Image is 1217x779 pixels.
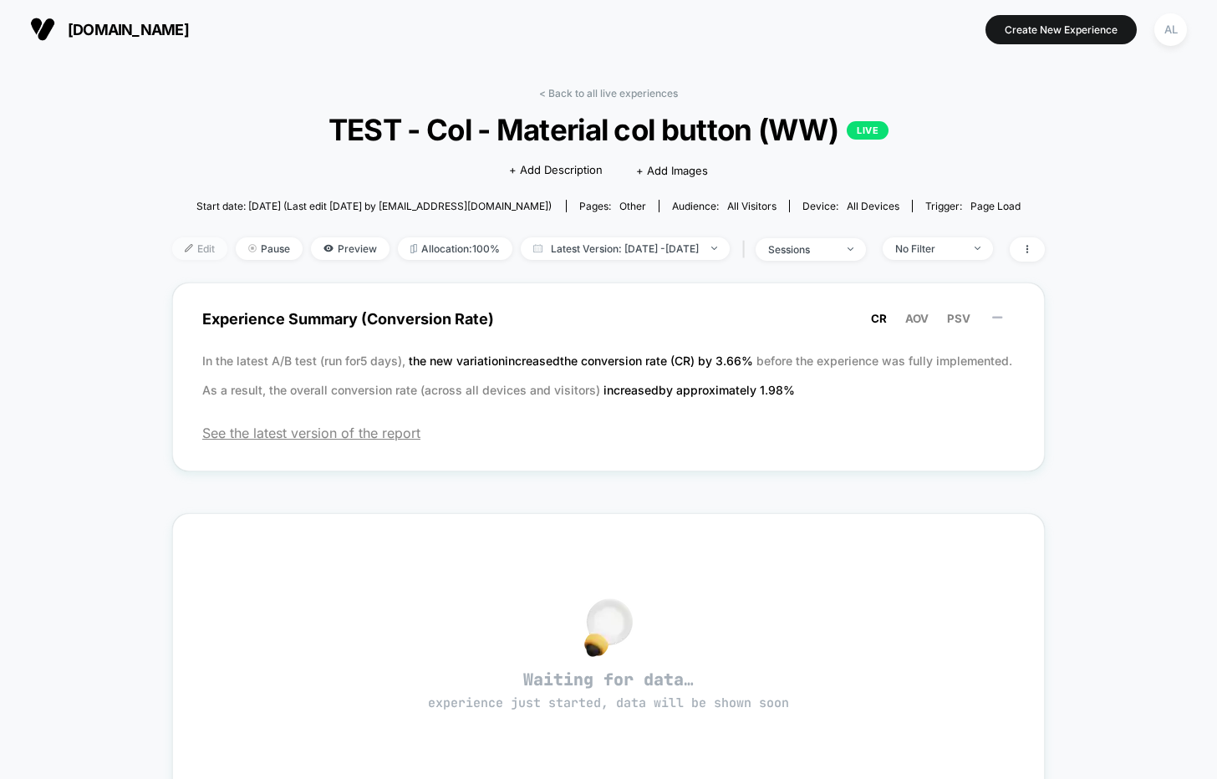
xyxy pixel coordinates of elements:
[947,312,970,325] span: PSV
[672,200,777,212] div: Audience:
[711,247,717,250] img: end
[202,346,1015,405] p: In the latest A/B test (run for 5 days), before the experience was fully implemented. As a result...
[985,15,1137,44] button: Create New Experience
[216,112,1001,147] span: TEST - Col - Material col button (WW)
[970,200,1021,212] span: Page Load
[768,243,835,256] div: sessions
[185,244,193,252] img: edit
[847,200,899,212] span: all devices
[727,200,777,212] span: All Visitors
[925,200,1021,212] div: Trigger:
[409,354,756,368] span: the new variation increased the conversion rate (CR) by 3.66 %
[738,237,756,262] span: |
[25,16,194,43] button: [DOMAIN_NAME]
[942,311,975,326] button: PSV
[619,200,646,212] span: other
[789,200,912,212] span: Device:
[398,237,512,260] span: Allocation: 100%
[172,237,227,260] span: Edit
[202,669,1015,712] span: Waiting for data…
[202,425,1015,441] span: See the latest version of the report
[1154,13,1187,46] div: AL
[584,598,633,657] img: no_data
[579,200,646,212] div: Pages:
[539,87,678,99] a: < Back to all live experiences
[248,244,257,252] img: end
[533,244,542,252] img: calendar
[975,247,980,250] img: end
[236,237,303,260] span: Pause
[68,21,189,38] span: [DOMAIN_NAME]
[30,17,55,42] img: Visually logo
[900,311,934,326] button: AOV
[1149,13,1192,47] button: AL
[428,695,789,711] span: experience just started, data will be shown soon
[848,247,853,251] img: end
[509,162,603,179] span: + Add Description
[871,312,887,325] span: CR
[311,237,390,260] span: Preview
[603,383,795,397] span: increased by approximately 1.98 %
[410,244,417,253] img: rebalance
[895,242,962,255] div: No Filter
[196,200,552,212] span: Start date: [DATE] (Last edit [DATE] by [EMAIL_ADDRESS][DOMAIN_NAME])
[905,312,929,325] span: AOV
[866,311,892,326] button: CR
[847,121,889,140] p: LIVE
[636,164,708,177] span: + Add Images
[521,237,730,260] span: Latest Version: [DATE] - [DATE]
[202,300,1015,338] span: Experience Summary (Conversion Rate)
